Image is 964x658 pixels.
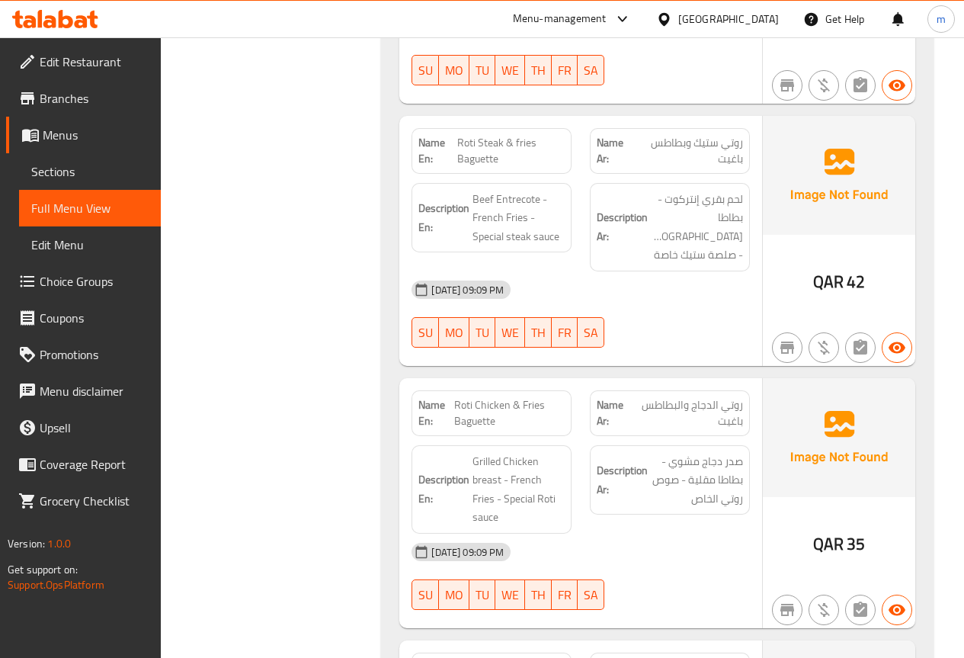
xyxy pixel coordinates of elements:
[552,55,578,85] button: FR
[476,59,489,82] span: TU
[31,236,149,254] span: Edit Menu
[525,55,552,85] button: TH
[19,153,161,190] a: Sections
[6,117,161,153] a: Menus
[40,309,149,327] span: Coupons
[418,397,454,429] strong: Name En:
[6,263,161,300] a: Choice Groups
[845,70,876,101] button: Not has choices
[425,283,510,297] span: [DATE] 09:09 PM
[418,199,469,236] strong: Description En:
[6,446,161,483] a: Coverage Report
[412,317,439,348] button: SU
[8,560,78,579] span: Get support on:
[439,317,469,348] button: MO
[418,135,456,167] strong: Name En:
[578,55,604,85] button: SA
[495,55,525,85] button: WE
[845,332,876,363] button: Not has choices
[31,162,149,181] span: Sections
[525,317,552,348] button: TH
[763,116,915,235] img: Ae5nvW7+0k+MAAAAAElFTkSuQmCC
[578,579,604,610] button: SA
[809,70,839,101] button: Purchased item
[847,267,865,297] span: 42
[882,332,912,363] button: Available
[418,322,433,344] span: SU
[882,595,912,625] button: Available
[445,584,463,606] span: MO
[531,584,546,606] span: TH
[634,135,743,167] span: روتي ستيك وبطاطس باغيت
[937,11,946,27] span: m
[651,452,743,509] span: صدر دجاج مشوي - بطاطا مقلية - صوص روتي الخاص
[882,70,912,101] button: Available
[40,345,149,364] span: Promotions
[40,419,149,437] span: Upsell
[597,397,632,429] strong: Name Ar:
[525,579,552,610] button: TH
[6,80,161,117] a: Branches
[418,59,433,82] span: SU
[597,135,634,167] strong: Name Ar:
[469,579,495,610] button: TU
[19,226,161,263] a: Edit Menu
[418,584,433,606] span: SU
[584,322,598,344] span: SA
[445,59,463,82] span: MO
[772,70,802,101] button: Not branch specific item
[633,397,743,429] span: روتي الدجاج والبطاطس باغيت
[40,53,149,71] span: Edit Restaurant
[472,190,565,246] span: Beef Entrecote - French Fries - Special steak sauce
[813,529,844,559] span: QAR
[439,579,469,610] button: MO
[476,322,489,344] span: TU
[531,59,546,82] span: TH
[772,332,802,363] button: Not branch specific item
[813,267,844,297] span: QAR
[40,455,149,473] span: Coverage Report
[845,595,876,625] button: Not has choices
[418,470,469,508] strong: Description En:
[6,409,161,446] a: Upsell
[476,584,489,606] span: TU
[552,579,578,610] button: FR
[513,10,607,28] div: Menu-management
[495,317,525,348] button: WE
[6,300,161,336] a: Coupons
[472,452,565,527] span: Grilled Chicken breast - French Fries - Special Roti sauce
[531,322,546,344] span: TH
[469,55,495,85] button: TU
[809,332,839,363] button: Purchased item
[8,534,45,554] span: Version:
[584,59,598,82] span: SA
[558,584,572,606] span: FR
[558,322,572,344] span: FR
[43,126,149,144] span: Menus
[439,55,469,85] button: MO
[678,11,779,27] div: [GEOGRAPHIC_DATA]
[6,483,161,519] a: Grocery Checklist
[501,584,519,606] span: WE
[847,529,865,559] span: 35
[584,584,598,606] span: SA
[501,59,519,82] span: WE
[6,43,161,80] a: Edit Restaurant
[597,208,648,246] strong: Description Ar:
[412,579,439,610] button: SU
[558,59,572,82] span: FR
[445,322,463,344] span: MO
[412,55,439,85] button: SU
[597,461,648,499] strong: Description Ar:
[552,317,578,348] button: FR
[578,317,604,348] button: SA
[6,373,161,409] a: Menu disclaimer
[31,199,149,217] span: Full Menu View
[40,272,149,290] span: Choice Groups
[469,317,495,348] button: TU
[772,595,802,625] button: Not branch specific item
[40,382,149,400] span: Menu disclaimer
[809,595,839,625] button: Purchased item
[457,135,565,167] span: Roti Steak & fries Baguette
[651,190,743,265] span: لحم بقري إنتركوت - بطاطا مقلية - صلصة ستيك خاصة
